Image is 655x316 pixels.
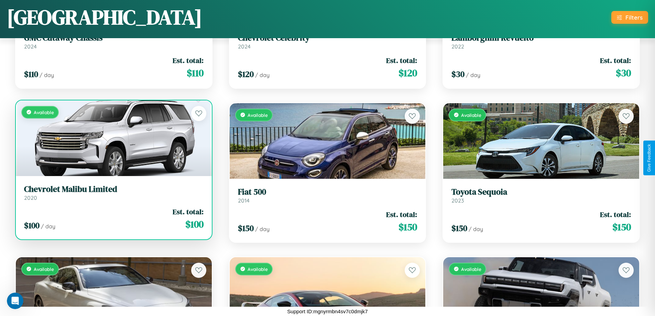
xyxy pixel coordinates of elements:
a: Chevrolet Malibu Limited2020 [24,184,204,201]
span: $ 110 [187,66,204,80]
span: Available [248,112,268,118]
p: Support ID: mgnyrmbn4sv7c0dmjk7 [287,307,368,316]
span: Est. total: [173,55,204,65]
span: 2022 [451,43,464,50]
span: / day [40,72,54,78]
span: / day [41,223,55,230]
div: Give Feedback [647,144,652,172]
span: / day [255,72,270,78]
span: $ 30 [616,66,631,80]
span: Available [461,112,481,118]
h3: GMC Cutaway Chassis [24,33,204,43]
span: 2024 [24,43,37,50]
span: Est. total: [600,209,631,219]
a: Chevrolet Celebrity2024 [238,33,417,50]
h3: Lamborghini Revuelto [451,33,631,43]
span: Available [34,266,54,272]
span: $ 100 [185,217,204,231]
button: Filters [611,11,648,24]
span: $ 110 [24,68,38,80]
span: $ 120 [399,66,417,80]
span: $ 150 [612,220,631,234]
span: $ 150 [399,220,417,234]
iframe: Intercom live chat [7,293,23,309]
span: $ 120 [238,68,254,80]
span: Available [248,266,268,272]
span: $ 30 [451,68,465,80]
span: / day [466,72,480,78]
span: Est. total: [173,207,204,217]
span: 2014 [238,197,250,204]
div: Filters [625,14,643,21]
a: GMC Cutaway Chassis2024 [24,33,204,50]
h3: Chevrolet Malibu Limited [24,184,204,194]
span: Est. total: [600,55,631,65]
span: $ 150 [238,222,254,234]
span: $ 150 [451,222,467,234]
span: Est. total: [386,209,417,219]
span: / day [255,226,270,232]
h1: [GEOGRAPHIC_DATA] [7,3,202,31]
a: Lamborghini Revuelto2022 [451,33,631,50]
span: Est. total: [386,55,417,65]
span: 2020 [24,194,37,201]
h3: Toyota Sequoia [451,187,631,197]
a: Fiat 5002014 [238,187,417,204]
span: 2023 [451,197,464,204]
span: $ 100 [24,220,40,231]
span: Available [34,109,54,115]
h3: Chevrolet Celebrity [238,33,417,43]
h3: Fiat 500 [238,187,417,197]
a: Toyota Sequoia2023 [451,187,631,204]
span: 2024 [238,43,251,50]
span: Available [461,266,481,272]
span: / day [469,226,483,232]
